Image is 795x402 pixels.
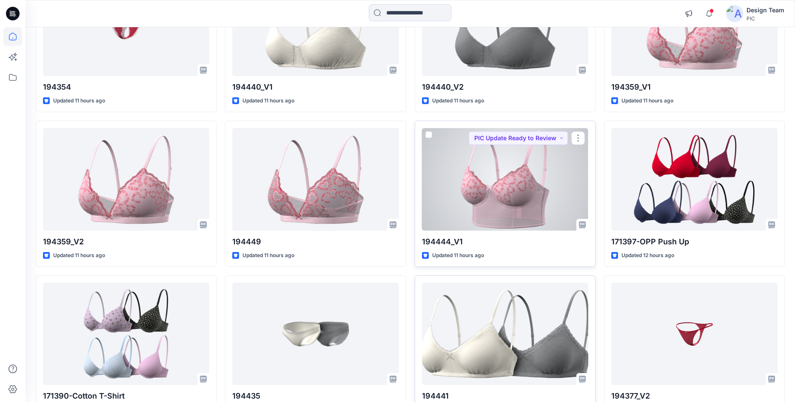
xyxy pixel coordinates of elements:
a: 194359_V2 [43,128,209,230]
a: 194441 [422,283,588,385]
p: 194444_V1 [422,236,588,248]
p: 194354 [43,81,209,93]
div: PIC [747,15,784,22]
a: 171390-Cotton T-Shirt [43,283,209,385]
a: 171397-OPP Push Up [611,128,778,230]
p: Updated 11 hours ago [432,251,484,260]
p: 194359_V1 [611,81,778,93]
a: 194449 [232,128,399,230]
p: 194440_V2 [422,81,588,93]
p: 171390-Cotton T-Shirt [43,390,209,402]
p: Updated 11 hours ago [53,251,105,260]
p: Updated 11 hours ago [242,251,294,260]
a: 194435 [232,283,399,385]
p: 194359_V2 [43,236,209,248]
img: avatar [726,5,743,22]
p: 194377_V2 [611,390,778,402]
p: Updated 11 hours ago [432,96,484,105]
p: Updated 11 hours ago [53,96,105,105]
p: 171397-OPP Push Up [611,236,778,248]
a: 194444_V1 [422,128,588,230]
p: Updated 11 hours ago [242,96,294,105]
p: 194441 [422,390,588,402]
p: 194449 [232,236,399,248]
p: Updated 11 hours ago [621,96,673,105]
p: 194440_V1 [232,81,399,93]
div: Design Team [747,5,784,15]
a: 194377_V2 [611,283,778,385]
p: 194435 [232,390,399,402]
p: Updated 12 hours ago [621,251,674,260]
